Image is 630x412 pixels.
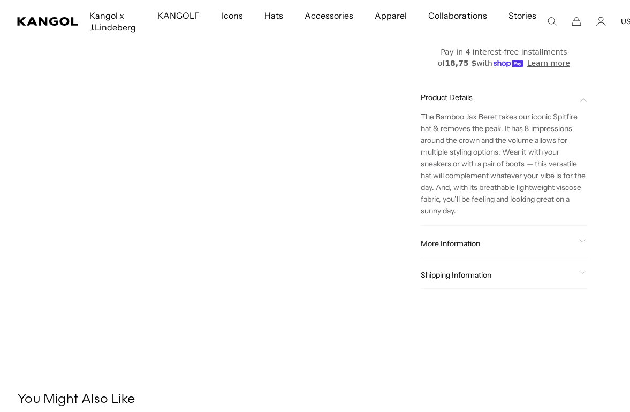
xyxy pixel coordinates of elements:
h3: You Might Also Like [17,392,613,408]
span: Product Details [421,93,574,102]
span: The Bamboo Jax Beret takes our iconic Spitfire hat & removes the peak. It has 8 impressions aroun... [421,112,586,216]
a: Kangol [17,17,79,26]
span: Shipping Information [421,270,574,280]
summary: Search here [547,17,557,26]
span: More Information [421,239,574,248]
a: Account [596,17,606,26]
button: Cart [572,17,581,26]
